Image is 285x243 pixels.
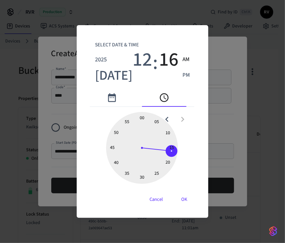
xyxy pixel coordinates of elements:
span: AM [183,56,190,64]
button: 16 [159,52,179,68]
button: [DATE] [95,68,133,83]
button: OK [173,192,195,207]
span: 12 [133,49,152,71]
button: Cancel [142,192,171,207]
button: AM [182,52,190,68]
button: 12 [133,52,152,68]
span: 16 [159,49,179,71]
button: 2025 [95,52,107,68]
span: Select date & time [95,38,139,52]
span: PM [182,71,190,80]
img: SeamLogoGradient.69752ec5.svg [269,226,277,236]
span: : [153,52,158,83]
span: 2025 [95,55,107,64]
button: pick time [142,89,186,106]
button: PM [182,68,190,83]
button: pick date [90,89,134,106]
button: open previous view [159,112,175,127]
